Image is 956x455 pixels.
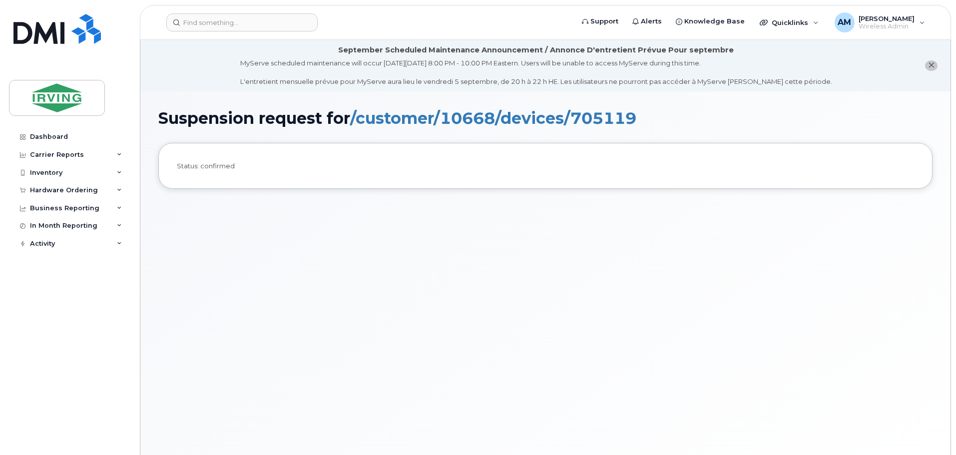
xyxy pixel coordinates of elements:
div: MyServe scheduled maintenance will occur [DATE][DATE] 8:00 PM - 10:00 PM Eastern. Users will be u... [240,58,832,86]
h1: Suspension request for [158,109,933,127]
div: Status: confirmed [177,161,914,171]
div: September Scheduled Maintenance Announcement / Annonce D'entretient Prévue Pour septembre [338,45,734,55]
button: close notification [925,60,938,71]
a: /customer/10668/devices/705119 [350,109,636,127]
